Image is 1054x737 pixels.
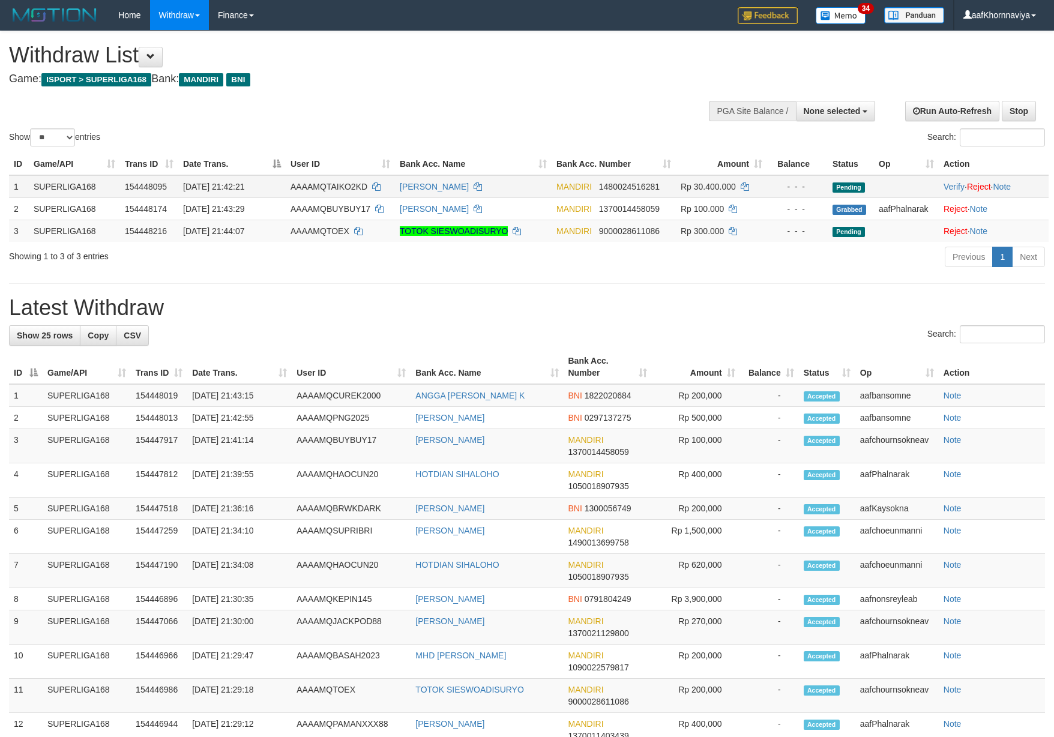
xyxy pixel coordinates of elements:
[855,588,939,610] td: aafnonsreyleab
[183,182,244,191] span: [DATE] 21:42:21
[9,128,100,146] label: Show entries
[556,204,592,214] span: MANDIRI
[944,204,968,214] a: Reject
[992,247,1013,267] a: 1
[740,588,799,610] td: -
[187,679,292,713] td: [DATE] 21:29:18
[944,435,962,445] a: Note
[599,226,660,236] span: Copy 9000028611086 to clipboard
[652,429,740,463] td: Rp 100,000
[415,560,499,570] a: HOTDIAN SIHALOHO
[415,391,525,400] a: ANGGA [PERSON_NAME] K
[415,594,484,604] a: [PERSON_NAME]
[855,429,939,463] td: aafchournsokneav
[187,463,292,498] td: [DATE] 21:39:55
[804,685,840,696] span: Accepted
[568,447,629,457] span: Copy 1370014458059 to clipboard
[292,679,411,713] td: AAAAMQTOEX
[183,226,244,236] span: [DATE] 21:44:07
[400,204,469,214] a: [PERSON_NAME]
[43,554,131,588] td: SUPERLIGA168
[652,407,740,429] td: Rp 500,000
[960,325,1045,343] input: Search:
[944,182,965,191] a: Verify
[740,554,799,588] td: -
[187,520,292,554] td: [DATE] 21:34:10
[740,407,799,429] td: -
[568,628,629,638] span: Copy 1370021129800 to clipboard
[131,679,187,713] td: 154446986
[187,429,292,463] td: [DATE] 21:41:14
[187,498,292,520] td: [DATE] 21:36:16
[970,226,988,236] a: Note
[804,720,840,730] span: Accepted
[585,391,631,400] span: Copy 1822020684 to clipboard
[855,498,939,520] td: aafKaysokna
[9,384,43,407] td: 1
[804,561,840,571] span: Accepted
[29,220,120,242] td: SUPERLIGA168
[43,407,131,429] td: SUPERLIGA168
[43,610,131,645] td: SUPERLIGA168
[131,520,187,554] td: 154447259
[568,685,604,694] span: MANDIRI
[945,247,993,267] a: Previous
[568,469,604,479] span: MANDIRI
[944,616,962,626] a: Note
[740,679,799,713] td: -
[858,3,874,14] span: 34
[740,463,799,498] td: -
[804,526,840,537] span: Accepted
[568,413,582,423] span: BNI
[804,595,840,605] span: Accepted
[939,197,1049,220] td: ·
[131,407,187,429] td: 154448013
[833,227,865,237] span: Pending
[120,153,178,175] th: Trans ID: activate to sort column ascending
[738,7,798,24] img: Feedback.jpg
[286,153,395,175] th: User ID: activate to sort column ascending
[944,560,962,570] a: Note
[944,504,962,513] a: Note
[292,588,411,610] td: AAAAMQKEPIN145
[568,697,629,706] span: Copy 9000028611086 to clipboard
[226,73,250,86] span: BNI
[131,429,187,463] td: 154447917
[116,325,149,346] a: CSV
[292,520,411,554] td: AAAAMQSUPRIBRI
[874,197,939,220] td: aafPhalnarak
[415,526,484,535] a: [PERSON_NAME]
[1012,247,1045,267] a: Next
[9,296,1045,320] h1: Latest Withdraw
[568,663,629,672] span: Copy 1090022579817 to clipboard
[960,128,1045,146] input: Search:
[833,182,865,193] span: Pending
[415,719,484,729] a: [PERSON_NAME]
[395,153,552,175] th: Bank Acc. Name: activate to sort column ascending
[944,651,962,660] a: Note
[652,610,740,645] td: Rp 270,000
[709,101,795,121] div: PGA Site Balance /
[131,384,187,407] td: 154448019
[676,153,767,175] th: Amount: activate to sort column ascending
[178,153,286,175] th: Date Trans.: activate to sort column descending
[652,588,740,610] td: Rp 3,900,000
[9,463,43,498] td: 4
[652,463,740,498] td: Rp 400,000
[9,645,43,679] td: 10
[681,182,736,191] span: Rp 30.400.000
[187,407,292,429] td: [DATE] 21:42:55
[568,719,604,729] span: MANDIRI
[568,560,604,570] span: MANDIRI
[9,73,691,85] h4: Game: Bank:
[740,498,799,520] td: -
[1002,101,1036,121] a: Stop
[855,407,939,429] td: aafbansomne
[585,594,631,604] span: Copy 0791804249 to clipboard
[411,350,563,384] th: Bank Acc. Name: activate to sort column ascending
[9,325,80,346] a: Show 25 rows
[804,470,840,480] span: Accepted
[568,616,604,626] span: MANDIRI
[400,182,469,191] a: [PERSON_NAME]
[944,594,962,604] a: Note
